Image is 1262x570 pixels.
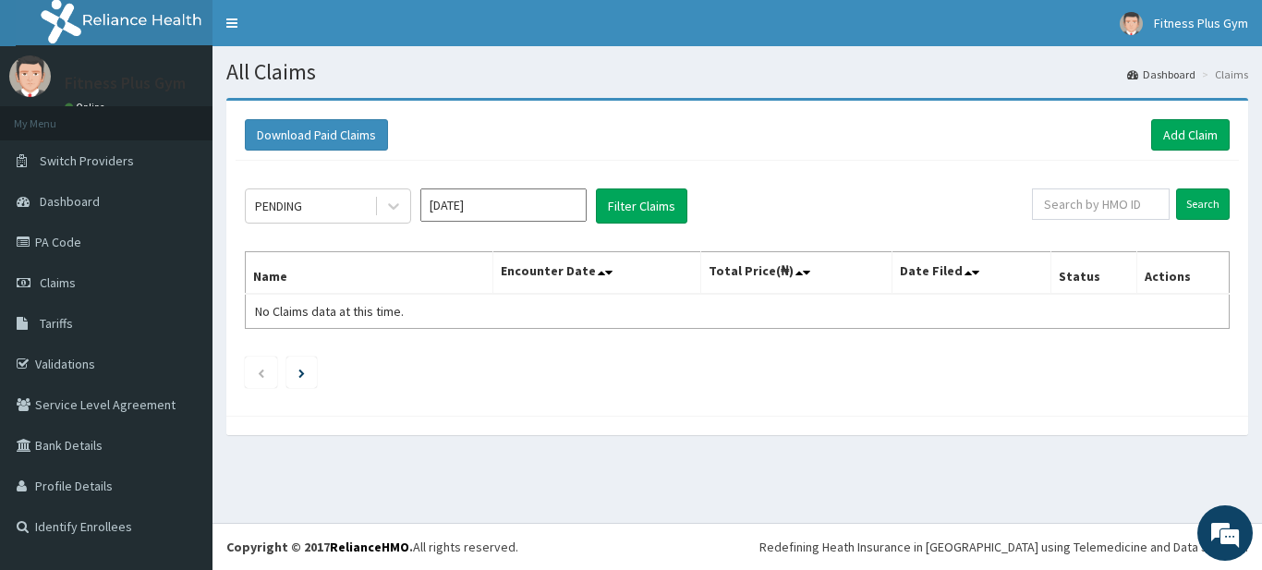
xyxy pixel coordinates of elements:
[212,523,1262,570] footer: All rights reserved.
[65,75,186,91] p: Fitness Plus Gym
[700,252,892,295] th: Total Price(₦)
[40,193,100,210] span: Dashboard
[1051,252,1137,295] th: Status
[1032,188,1170,220] input: Search by HMO ID
[420,188,587,222] input: Select Month and Year
[40,152,134,169] span: Switch Providers
[246,252,493,295] th: Name
[1120,12,1143,35] img: User Image
[255,197,302,215] div: PENDING
[65,101,109,114] a: Online
[1176,188,1230,220] input: Search
[1127,67,1195,82] a: Dashboard
[759,538,1248,556] div: Redefining Heath Insurance in [GEOGRAPHIC_DATA] using Telemedicine and Data Science!
[40,315,73,332] span: Tariffs
[226,60,1248,84] h1: All Claims
[1136,252,1229,295] th: Actions
[257,364,265,381] a: Previous page
[226,539,413,555] strong: Copyright © 2017 .
[493,252,700,295] th: Encounter Date
[255,303,404,320] span: No Claims data at this time.
[892,252,1051,295] th: Date Filed
[1197,67,1248,82] li: Claims
[596,188,687,224] button: Filter Claims
[1151,119,1230,151] a: Add Claim
[40,274,76,291] span: Claims
[330,539,409,555] a: RelianceHMO
[245,119,388,151] button: Download Paid Claims
[1154,15,1248,31] span: Fitness Plus Gym
[9,55,51,97] img: User Image
[298,364,305,381] a: Next page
